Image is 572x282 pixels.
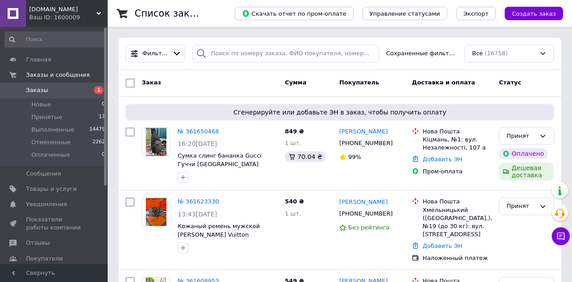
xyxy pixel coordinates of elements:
div: Хмельницький ([GEOGRAPHIC_DATA].), №19 (до 30 кг): вул. [STREET_ADDRESS] [423,206,492,239]
span: (16758) [485,50,508,57]
span: Все [472,49,483,58]
span: Melana.com.ua [29,5,96,13]
span: 16:20[DATE] [178,140,217,147]
span: Покупатели [26,255,63,263]
a: [PERSON_NAME] [339,128,388,136]
span: [PHONE_NUMBER] [339,210,393,217]
div: 70.04 ₴ [285,151,326,162]
span: Покупатель [339,79,379,86]
span: Заказ [142,79,161,86]
span: Главная [26,56,51,64]
button: Управление статусами [362,7,447,20]
span: Сообщения [26,170,61,178]
button: Экспорт [456,7,496,20]
span: Сохраненные фильтры: [386,49,458,58]
a: Кожаный ремень мужской [PERSON_NAME] Vuitton [PERSON_NAME] [178,223,260,246]
a: Фото товару [142,128,170,156]
a: Добавить ЭН [423,156,462,163]
a: Добавить ЭН [423,242,462,249]
span: 0 [102,101,105,109]
span: Фильтры [143,49,169,58]
span: Экспорт [463,10,489,17]
span: Статус [499,79,521,86]
div: Дешевая доставка [499,163,554,181]
span: Отзывы [26,239,50,247]
span: 2262 [92,138,105,146]
span: 1 шт. [285,210,301,217]
div: Ваш ID: 1600009 [29,13,108,22]
span: Управление статусами [370,10,440,17]
div: Наложенный платеж [423,254,492,262]
span: Выполненные [31,126,74,134]
div: Нова Пошта [423,198,492,206]
span: Отмененные [31,138,70,146]
div: Пром-оплата [423,167,492,176]
span: Сумма [285,79,306,86]
span: 540 ₴ [285,198,304,205]
span: 13:43[DATE] [178,211,217,218]
a: № 361623330 [178,198,219,205]
span: Сгенерируйте или добавьте ЭН в заказ, чтобы получить оплату [129,108,550,117]
button: Создать заказ [505,7,563,20]
span: Без рейтинга [348,224,389,231]
span: Доставка и оплата [412,79,475,86]
span: Создать заказ [512,10,556,17]
span: Заказы [26,86,48,94]
span: 1 [94,86,103,94]
a: Сумка слинг бананка Gucci Гуччи [GEOGRAPHIC_DATA] [178,152,262,167]
div: Оплачено [499,148,547,159]
span: Заказы и сообщения [26,71,90,79]
span: 99% [348,154,361,160]
span: [PHONE_NUMBER] [339,140,393,146]
span: Скачать отчет по пром-оплате [242,9,346,18]
span: Принятые [31,113,62,121]
a: Создать заказ [496,10,563,17]
button: Чат с покупателем [552,227,570,245]
a: № 361650468 [178,128,219,135]
span: Показатели работы компании [26,216,83,232]
span: Товары и услуги [26,185,77,193]
div: Принят [507,132,536,141]
span: 849 ₴ [285,128,304,135]
span: 0 [102,151,105,159]
h1: Список заказов [135,8,212,19]
span: Уведомления [26,200,67,208]
img: Фото товару [146,128,167,156]
button: Скачать отчет по пром-оплате [235,7,354,20]
span: 1 шт. [285,140,301,146]
span: Новые [31,101,51,109]
span: Оплаченные [31,151,70,159]
span: 17 [99,113,105,121]
div: Принят [507,202,536,211]
span: 14479 [89,126,105,134]
input: Поиск по номеру заказа, ФИО покупателя, номеру телефона, Email, номеру накладной [192,45,379,62]
a: [PERSON_NAME] [339,198,388,207]
input: Поиск [4,31,106,48]
img: Фото товару [146,198,167,226]
div: Нова Пошта [423,128,492,136]
div: Кіцмань, №1: вул. Незалежності, 107 а [423,136,492,152]
a: Фото товару [142,198,170,226]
